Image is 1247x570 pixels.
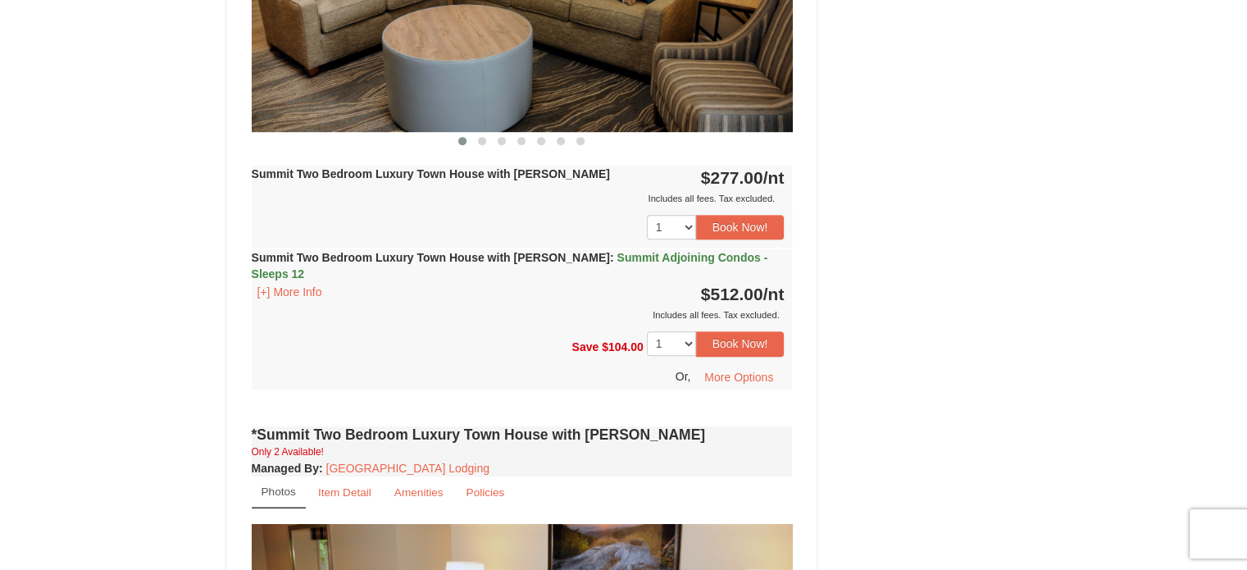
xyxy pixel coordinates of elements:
[252,283,328,301] button: [+] More Info
[455,477,515,508] a: Policies
[701,285,763,303] span: $512.00
[676,369,691,382] span: Or,
[252,190,785,207] div: Includes all fees. Tax excluded.
[252,426,793,443] h4: *Summit Two Bedroom Luxury Town House with [PERSON_NAME]
[326,462,489,475] a: [GEOGRAPHIC_DATA] Lodging
[694,365,784,390] button: More Options
[252,307,785,323] div: Includes all fees. Tax excluded.
[610,251,614,264] span: :
[262,486,296,498] small: Photos
[696,331,785,356] button: Book Now!
[318,486,371,499] small: Item Detail
[252,477,306,508] a: Photos
[252,446,324,458] small: Only 2 Available!
[307,477,382,508] a: Item Detail
[696,215,785,239] button: Book Now!
[384,477,454,508] a: Amenities
[252,462,319,475] span: Managed By
[602,340,644,353] span: $104.00
[252,167,610,180] strong: Summit Two Bedroom Luxury Town House with [PERSON_NAME]
[466,486,504,499] small: Policies
[252,462,323,475] strong: :
[763,285,785,303] span: /nt
[701,168,785,187] strong: $277.00
[394,486,444,499] small: Amenities
[252,251,768,280] strong: Summit Two Bedroom Luxury Town House with [PERSON_NAME]
[763,168,785,187] span: /nt
[571,340,598,353] span: Save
